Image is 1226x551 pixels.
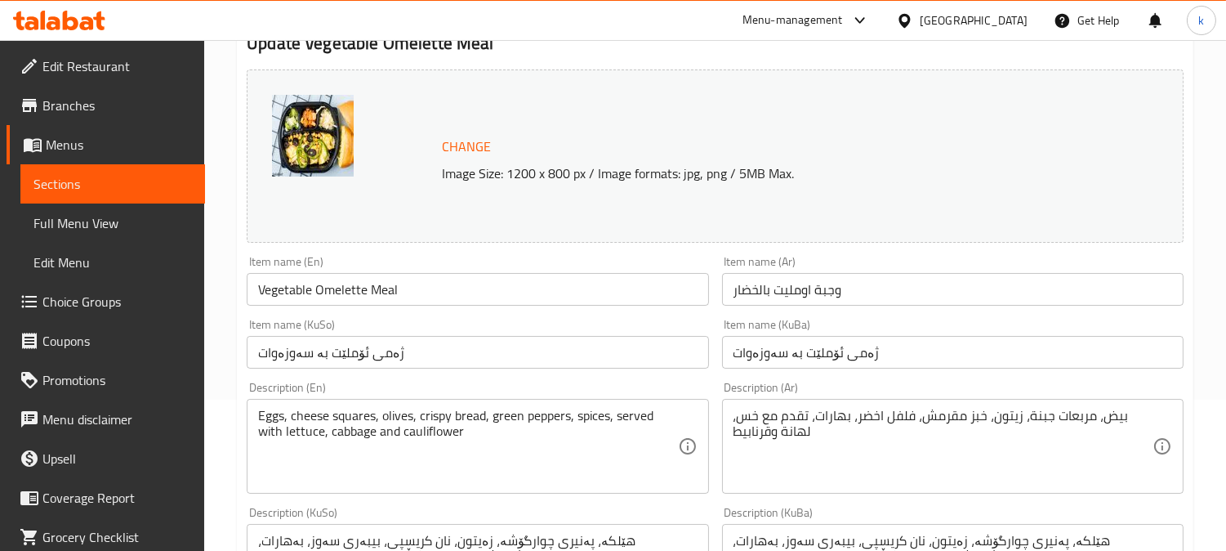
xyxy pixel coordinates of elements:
a: Edit Menu [20,243,205,282]
span: Change [442,135,491,159]
a: Edit Restaurant [7,47,205,86]
a: Choice Groups [7,282,205,321]
span: Choice Groups [42,292,192,311]
span: Coverage Report [42,488,192,508]
input: Enter name KuSo [247,336,708,369]
span: Sections [33,174,192,194]
a: Branches [7,86,205,125]
p: Image Size: 1200 x 800 px / Image formats: jpg, png / 5MB Max. [435,164,1100,183]
a: Menus [7,125,205,164]
input: Enter name En [247,273,708,306]
a: Coupons [7,321,205,361]
a: Upsell [7,439,205,478]
span: Menu disclaimer [42,410,192,429]
a: Promotions [7,361,205,400]
div: Menu-management [742,11,843,30]
span: Menus [46,135,192,155]
textarea: Eggs, cheese squares, olives, crispy bread, green peppers, spices, served with lettuce, cabbage a... [258,408,677,486]
span: Edit Restaurant [42,56,192,76]
span: Upsell [42,449,192,468]
input: Enter name Ar [722,273,1184,306]
span: Grocery Checklist [42,527,192,547]
h2: Update Vegetable Omelette Meal [247,31,1184,56]
input: Enter name KuBa [722,336,1184,369]
span: Edit Menu [33,253,192,272]
button: Change [435,130,497,164]
img: Mishwar_diet_second_sessi638907159884298030.jpg [272,95,354,177]
span: Coupons [42,331,192,351]
div: [GEOGRAPHIC_DATA] [920,11,1028,29]
span: Full Menu View [33,213,192,233]
a: Menu disclaimer [7,400,205,439]
span: k [1198,11,1204,29]
a: Sections [20,164,205,204]
a: Full Menu View [20,204,205,243]
span: Branches [42,96,192,115]
a: Coverage Report [7,478,205,517]
textarea: بيض، مربعات جبنة، زيتون، خبز مقرمش، فلفل اخضر، بهارات، تقدم مع خس، لهانة وقرنابيط [733,408,1152,486]
span: Promotions [42,370,192,390]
